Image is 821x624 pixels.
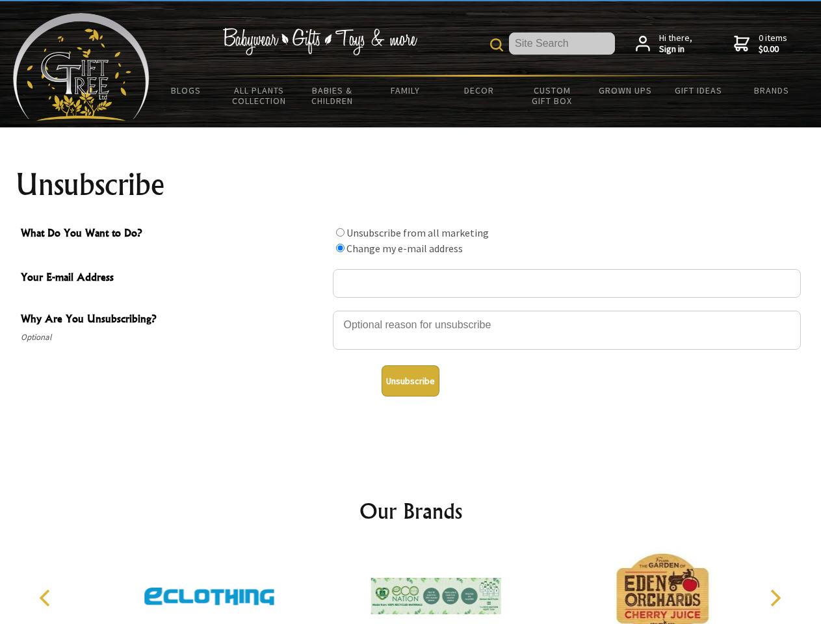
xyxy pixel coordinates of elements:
span: Optional [21,330,326,345]
img: Babywear - Gifts - Toys & more [222,28,417,55]
strong: Sign in [659,44,692,55]
input: What Do You Want to Do? [336,228,345,237]
img: product search [490,38,503,51]
a: Babies & Children [296,77,369,114]
label: Change my e-mail address [346,242,463,255]
a: All Plants Collection [223,77,296,114]
label: Unsubscribe from all marketing [346,226,489,239]
input: Site Search [509,32,615,55]
span: What Do You Want to Do? [21,225,326,244]
a: Hi there,Sign in [636,32,692,55]
span: Why Are You Unsubscribing? [21,311,326,330]
button: Previous [33,584,61,612]
a: Grown Ups [588,77,662,104]
img: Babyware - Gifts - Toys and more... [13,13,150,121]
a: BLOGS [150,77,223,104]
h1: Unsubscribe [16,169,806,200]
button: Unsubscribe [382,365,439,396]
a: Custom Gift Box [515,77,589,114]
a: Gift Ideas [662,77,735,104]
span: Hi there, [659,32,692,55]
a: Family [369,77,443,104]
a: 0 items$0.00 [734,32,787,55]
button: Next [761,584,789,612]
span: 0 items [759,32,787,55]
a: Brands [735,77,809,104]
input: What Do You Want to Do? [336,244,345,252]
h2: Our Brands [26,495,796,526]
input: Your E-mail Address [333,269,801,298]
textarea: Why Are You Unsubscribing? [333,311,801,350]
strong: $0.00 [759,44,787,55]
span: Your E-mail Address [21,269,326,288]
a: Decor [442,77,515,104]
